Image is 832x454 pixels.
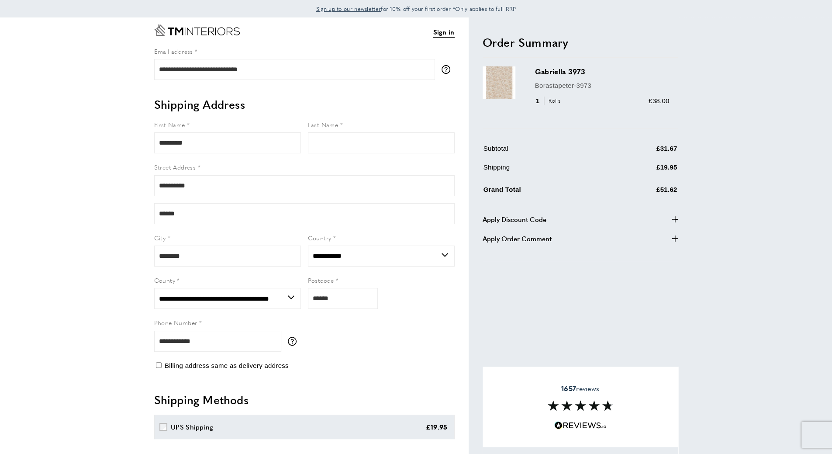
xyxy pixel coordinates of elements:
td: Shipping [483,162,608,179]
span: Billing address same as delivery address [165,362,289,369]
span: Apply Discount Code [483,214,546,225]
span: County [154,276,175,284]
td: £51.62 [608,183,677,201]
a: Sign up to our newsletter [316,4,381,13]
span: First Name [154,120,185,129]
span: Email address [154,47,193,55]
img: Gabriella 3973 [483,66,515,99]
td: Subtotal [483,143,608,160]
span: City [154,233,166,242]
button: More information [288,337,301,346]
h2: Order Summary [483,35,678,50]
span: Street Address [154,163,196,171]
span: Country [308,233,331,242]
span: for 10% off your first order *Only applies to full RRP [316,5,516,13]
span: Sign up to our newsletter [316,5,381,13]
div: UPS Shipping [171,422,214,432]
input: Billing address same as delivery address [156,362,162,368]
td: Grand Total [483,183,608,201]
span: Rolls [544,97,563,105]
p: Borastapeter-3973 [535,80,670,91]
a: Sign in [433,27,454,38]
img: Reviews.io 5 stars [554,421,607,430]
div: £19.95 [426,422,448,432]
span: Last Name [308,120,338,129]
h2: Shipping Methods [154,392,455,408]
h2: Shipping Address [154,97,455,112]
strong: 1657 [561,383,576,393]
td: £31.67 [608,143,677,160]
span: Postcode [308,276,334,284]
span: Phone Number [154,318,197,327]
button: More information [442,65,455,74]
a: Go to Home page [154,24,240,36]
img: Reviews section [548,400,613,411]
span: £38.00 [649,97,670,104]
h3: Gabriella 3973 [535,66,670,76]
span: reviews [561,384,599,393]
span: Apply Order Comment [483,233,552,244]
td: £19.95 [608,162,677,179]
div: 1 [535,96,563,106]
